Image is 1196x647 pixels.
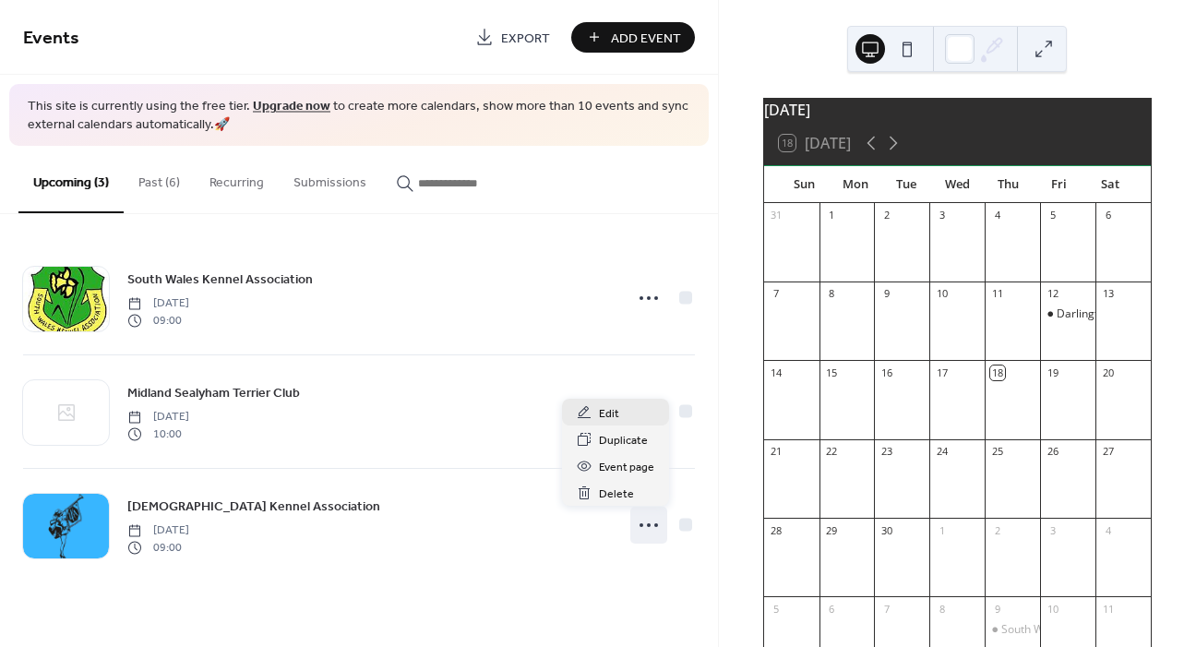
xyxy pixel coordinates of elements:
[1101,365,1115,379] div: 20
[1034,166,1084,203] div: Fri
[985,622,1040,638] div: South Wales Kennel Association
[935,287,949,301] div: 10
[879,523,893,537] div: 30
[28,98,690,134] span: This site is currently using the free tier. to create more calendars, show more than 10 events an...
[879,365,893,379] div: 16
[1046,287,1059,301] div: 12
[770,365,783,379] div: 14
[880,166,931,203] div: Tue
[983,166,1034,203] div: Thu
[825,209,839,222] div: 1
[770,523,783,537] div: 28
[990,602,1004,616] div: 9
[127,382,300,403] a: Midland Sealyham Terrier Club
[599,458,654,477] span: Event page
[770,209,783,222] div: 31
[935,209,949,222] div: 3
[461,22,564,53] a: Export
[1085,166,1136,203] div: Sat
[127,497,380,517] span: [DEMOGRAPHIC_DATA] Kennel Association
[1101,287,1115,301] div: 13
[127,425,189,442] span: 10:00
[990,209,1004,222] div: 4
[779,166,830,203] div: Sun
[879,209,893,222] div: 2
[599,485,634,504] span: Delete
[1046,602,1059,616] div: 10
[935,602,949,616] div: 8
[1040,306,1095,322] div: Darlington Dog Show Society Ltd
[127,269,313,290] a: South Wales Kennel Association
[599,431,648,450] span: Duplicate
[1101,445,1115,459] div: 27
[1046,445,1059,459] div: 26
[770,602,783,616] div: 5
[825,523,839,537] div: 29
[825,602,839,616] div: 6
[770,287,783,301] div: 7
[127,384,300,403] span: Midland Sealyham Terrier Club
[127,312,189,329] span: 09:00
[1101,523,1115,537] div: 4
[195,146,279,211] button: Recurring
[127,496,380,517] a: [DEMOGRAPHIC_DATA] Kennel Association
[127,270,313,290] span: South Wales Kennel Association
[124,146,195,211] button: Past (6)
[571,22,695,53] button: Add Event
[879,287,893,301] div: 9
[770,445,783,459] div: 21
[935,365,949,379] div: 17
[935,445,949,459] div: 24
[1101,209,1115,222] div: 6
[879,602,893,616] div: 7
[501,29,550,48] span: Export
[879,445,893,459] div: 23
[990,523,1004,537] div: 2
[830,166,880,203] div: Mon
[990,287,1004,301] div: 11
[990,445,1004,459] div: 25
[932,166,983,203] div: Wed
[825,287,839,301] div: 8
[279,146,381,211] button: Submissions
[127,295,189,312] span: [DATE]
[23,20,79,56] span: Events
[935,523,949,537] div: 1
[1046,209,1059,222] div: 5
[253,94,330,119] a: Upgrade now
[1046,523,1059,537] div: 3
[825,365,839,379] div: 15
[764,99,1151,121] div: [DATE]
[127,522,189,539] span: [DATE]
[1101,602,1115,616] div: 11
[611,29,681,48] span: Add Event
[599,404,619,424] span: Edit
[1046,365,1059,379] div: 19
[1001,622,1165,638] div: South Wales Kennel Association
[990,365,1004,379] div: 18
[127,539,189,556] span: 09:00
[825,445,839,459] div: 22
[18,146,124,213] button: Upcoming (3)
[127,409,189,425] span: [DATE]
